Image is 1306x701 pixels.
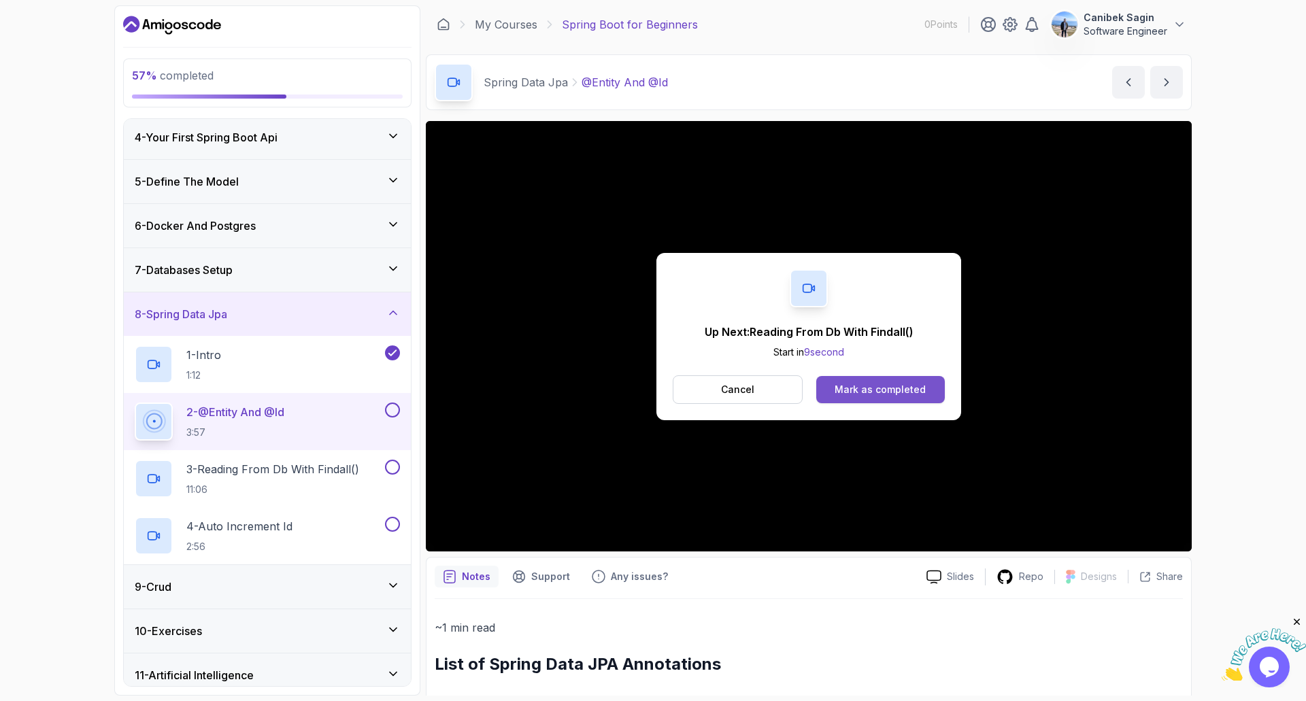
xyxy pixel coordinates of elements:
a: Repo [986,568,1054,585]
h3: 5 - Define The Model [135,173,239,190]
p: Repo [1019,570,1043,583]
button: Mark as completed [816,376,945,403]
span: 57 % [132,69,157,82]
p: ~1 min read [435,618,1183,637]
a: Dashboard [123,14,221,36]
button: user profile imageCanibek SaginSoftware Engineer [1051,11,1186,38]
iframe: chat widget [1222,616,1306,681]
button: 2-@Entity And @Id3:57 [135,403,400,441]
p: 3 - Reading From Db With Findall() [186,461,359,477]
a: My Courses [475,16,537,33]
p: Start in [705,345,914,359]
a: Slides [916,570,985,584]
button: previous content [1112,66,1145,99]
button: 10-Exercises [124,609,411,653]
p: @Entity And @Id [582,74,668,90]
p: Spring Boot for Beginners [562,16,698,33]
p: Any issues? [611,570,668,583]
p: Designs [1081,570,1117,583]
img: user profile image [1052,12,1077,37]
p: 2 - @Entity And @Id [186,404,284,420]
p: Slides [947,570,974,583]
p: Notes [462,570,490,583]
button: 6-Docker And Postgres [124,204,411,247]
button: Cancel [673,375,803,404]
p: Spring Data Jpa [484,74,568,90]
button: 8-Spring Data Jpa [124,292,411,336]
h3: 6 - Docker And Postgres [135,218,256,234]
span: 9 second [804,346,844,358]
p: 0 Points [924,18,958,31]
button: Support button [504,566,578,587]
h3: 9 - Crud [135,579,171,595]
button: 5-Define The Model [124,160,411,203]
a: Dashboard [437,18,450,31]
button: 4-Auto Increment Id2:56 [135,517,400,555]
button: next content [1150,66,1183,99]
p: 3:57 [186,426,284,439]
p: 1:12 [186,369,221,382]
p: 1 - Intro [186,347,221,363]
div: Mark as completed [835,383,926,396]
p: 2:56 [186,540,292,553]
p: Support [531,570,570,583]
button: 4-Your First Spring Boot Api [124,116,411,159]
p: Share [1156,570,1183,583]
h3: 11 - Artificial Intelligence [135,667,254,683]
button: Feedback button [584,566,676,587]
button: 1-Intro1:12 [135,345,400,383]
iframe: 1 - @Entity and @Id [426,121,1192,551]
button: 7-Databases Setup [124,248,411,292]
p: Cancel [721,383,754,396]
p: Up Next: Reading From Db With Findall() [705,324,914,340]
p: 11:06 [186,483,359,496]
p: Software Engineer [1084,24,1167,38]
h3: 10 - Exercises [135,623,202,639]
p: Canibek Sagin [1084,11,1167,24]
button: 11-Artificial Intelligence [124,653,411,697]
h3: 4 - Your First Spring Boot Api [135,129,278,146]
button: Share [1128,570,1183,583]
h2: List of Spring Data JPA Annotations [435,653,1183,675]
p: 4 - Auto Increment Id [186,518,292,534]
button: 3-Reading From Db With Findall()11:06 [135,460,400,498]
h3: 8 - Spring Data Jpa [135,306,227,322]
h3: 7 - Databases Setup [135,262,233,278]
span: completed [132,69,214,82]
button: notes button [435,566,499,587]
button: 9-Crud [124,565,411,609]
